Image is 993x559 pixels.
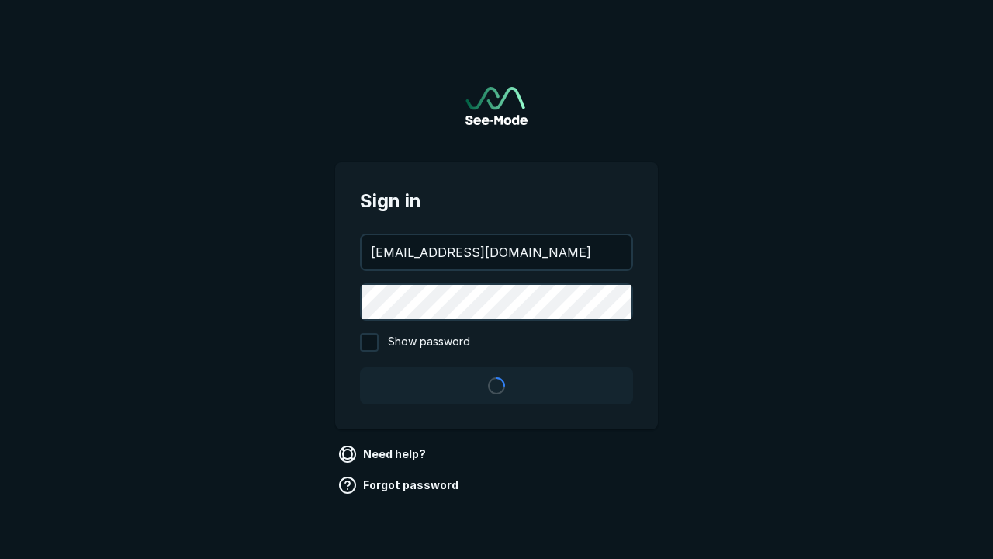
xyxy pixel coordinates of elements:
a: Forgot password [335,473,465,498]
input: your@email.com [362,235,631,269]
a: Need help? [335,442,432,467]
span: Show password [388,333,470,352]
span: Sign in [360,187,633,215]
a: Go to sign in [465,87,528,125]
img: See-Mode Logo [465,87,528,125]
